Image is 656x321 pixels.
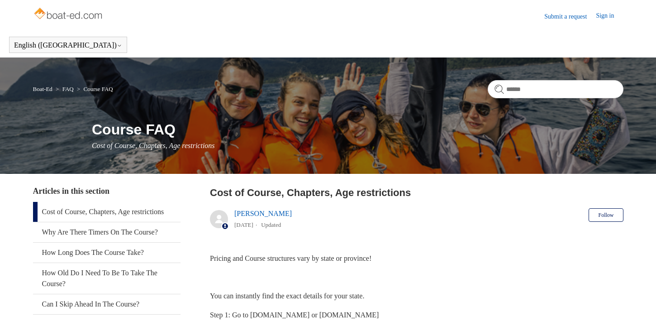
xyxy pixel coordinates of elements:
button: Follow Article [589,208,623,222]
li: FAQ [54,86,75,92]
a: [PERSON_NAME] [234,210,292,217]
span: Pricing and Course structures vary by state or province! [210,254,371,262]
a: How Old Do I Need To Be To Take The Course? [33,263,181,294]
a: Sign in [596,11,623,22]
h2: Cost of Course, Chapters, Age restrictions [210,185,623,200]
li: Course FAQ [75,86,113,92]
a: Boat-Ed [33,86,52,92]
a: How Long Does The Course Take? [33,243,181,263]
a: Cost of Course, Chapters, Age restrictions [33,202,181,222]
a: Submit a request [544,12,596,21]
input: Search [488,80,623,98]
a: Why Are There Timers On The Course? [33,222,181,242]
img: Boat-Ed Help Center home page [33,5,105,24]
li: Boat-Ed [33,86,54,92]
a: FAQ [62,86,74,92]
span: Step 1: Go to [DOMAIN_NAME] or [DOMAIN_NAME] [210,311,379,319]
span: Articles in this section [33,187,109,196]
span: You can instantly find the exact details for your state. [210,292,364,300]
a: Course FAQ [84,86,113,92]
span: Cost of Course, Chapters, Age restrictions [92,142,215,149]
li: Updated [261,221,281,228]
time: 04/08/2025, 13:01 [234,221,253,228]
h1: Course FAQ [92,119,623,140]
div: Live chat [626,291,649,314]
button: English ([GEOGRAPHIC_DATA]) [14,41,122,49]
a: Can I Skip Ahead In The Course? [33,294,181,314]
